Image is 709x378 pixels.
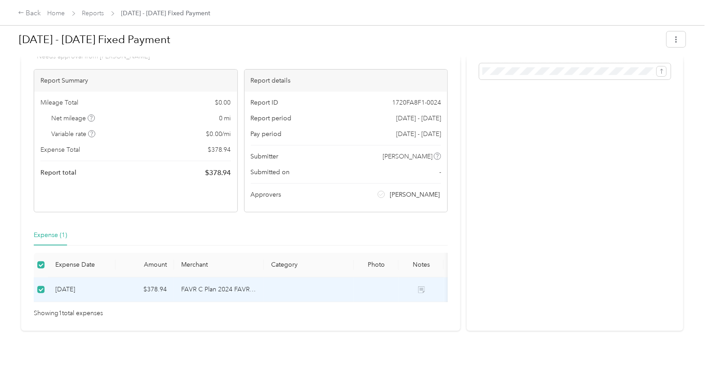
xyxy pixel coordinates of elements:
[116,253,174,277] th: Amount
[48,253,116,277] th: Expense Date
[390,190,440,199] span: [PERSON_NAME]
[116,277,174,302] td: $378.94
[174,253,264,277] th: Merchant
[48,277,116,302] td: 10-3-2025
[52,129,96,139] span: Variable rate
[396,129,441,139] span: [DATE] - [DATE]
[444,253,480,277] th: Tags
[219,114,231,123] span: 0 mi
[34,308,103,318] span: Showing 1 total expenses
[205,167,231,178] span: $ 378.94
[396,114,441,123] span: [DATE] - [DATE]
[444,277,480,302] td: -
[19,29,660,50] h1: Sep 1 - 30, 2025 Fixed Payment
[383,152,433,161] span: [PERSON_NAME]
[251,152,279,161] span: Submitter
[215,98,231,107] span: $ 0.00
[48,9,65,17] a: Home
[245,70,448,92] div: Report details
[251,98,279,107] span: Report ID
[208,145,231,154] span: $ 378.94
[251,129,282,139] span: Pay period
[439,167,441,177] span: -
[40,98,78,107] span: Mileage Total
[82,9,104,17] a: Reports
[264,253,354,277] th: Category
[34,70,237,92] div: Report Summary
[174,277,264,302] td: FAVR C Plan 2024 FAVR program
[354,253,399,277] th: Photo
[121,9,211,18] span: [DATE] - [DATE] Fixed Payment
[40,145,80,154] span: Expense Total
[206,129,231,139] span: $ 0.00 / mi
[18,8,41,19] div: Back
[40,168,76,177] span: Report total
[251,167,290,177] span: Submitted on
[392,98,441,107] span: 1720FA8F1-0024
[52,114,95,123] span: Net mileage
[399,253,444,277] th: Notes
[251,190,281,199] span: Approvers
[659,328,709,378] iframe: Everlance-gr Chat Button Frame
[251,114,292,123] span: Report period
[34,230,67,240] div: Expense (1)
